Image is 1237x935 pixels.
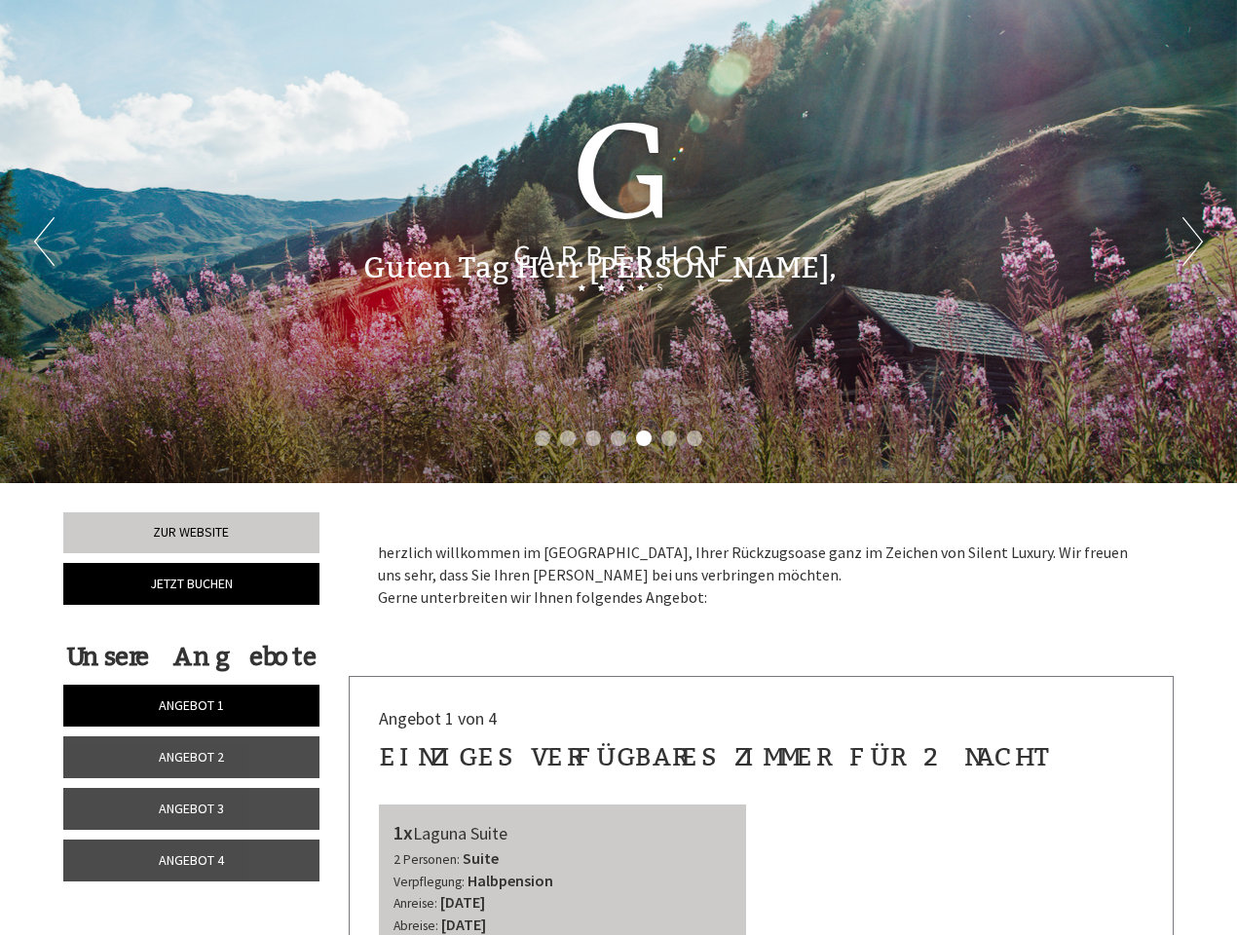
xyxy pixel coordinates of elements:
[394,851,460,868] small: 2 Personen:
[463,848,499,868] b: Suite
[378,542,1145,609] p: herzlich willkommen im [GEOGRAPHIC_DATA], Ihrer Rückzugsoase ganz im Zeichen von Silent Luxury. W...
[394,917,438,934] small: Abreise:
[34,217,55,266] button: Previous
[394,895,437,912] small: Anreise:
[63,563,319,605] a: Jetzt buchen
[379,707,497,729] span: Angebot 1 von 4
[63,512,319,553] a: Zur Website
[394,874,465,890] small: Verpflegung:
[63,639,319,675] div: Unsere Angebote
[440,892,485,912] b: [DATE]
[468,871,553,890] b: Halbpension
[159,748,224,766] span: Angebot 2
[394,819,732,847] div: Laguna Suite
[394,820,413,844] b: 1x
[159,800,224,817] span: Angebot 3
[379,739,1043,775] div: Einziges verfügbares Zimmer für 2 Nacht
[159,696,224,714] span: Angebot 1
[1182,217,1203,266] button: Next
[363,252,837,284] h1: Guten Tag Herr [PERSON_NAME],
[159,851,224,869] span: Angebot 4
[441,915,486,934] b: [DATE]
